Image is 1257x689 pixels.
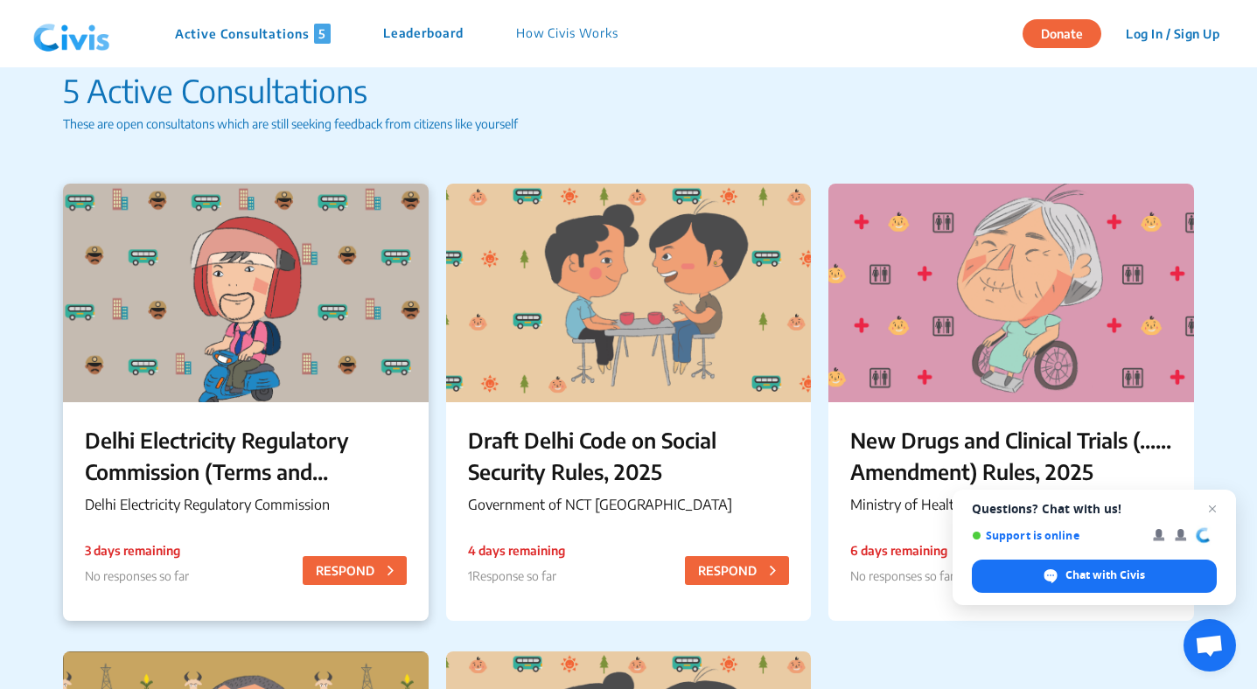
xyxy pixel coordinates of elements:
[63,67,1194,115] p: 5 Active Consultations
[314,24,331,44] span: 5
[472,568,556,583] span: Response so far
[516,24,618,44] p: How Civis Works
[685,556,789,585] button: RESPOND
[175,24,331,44] p: Active Consultations
[85,494,407,515] p: Delhi Electricity Regulatory Commission
[850,424,1172,487] p: New Drugs and Clinical Trials (...... Amendment) Rules, 2025
[85,568,189,583] span: No responses so far
[468,567,565,585] p: 1
[446,184,812,621] a: Draft Delhi Code on Social Security Rules, 2025Government of NCT [GEOGRAPHIC_DATA]4 days remainin...
[1023,19,1101,48] button: Donate
[468,424,790,487] p: Draft Delhi Code on Social Security Rules, 2025
[850,568,954,583] span: No responses so far
[85,541,189,560] p: 3 days remaining
[303,556,407,585] button: RESPOND
[63,184,429,621] a: Delhi Electricity Regulatory Commission (Terms and Conditions for Determination of Tariff) (Secon...
[850,541,954,560] p: 6 days remaining
[26,8,117,60] img: navlogo.png
[383,24,464,44] p: Leaderboard
[63,115,1194,133] p: These are open consultatons which are still seeking feedback from citizens like yourself
[972,502,1217,516] span: Questions? Chat with us!
[468,541,565,560] p: 4 days remaining
[1065,567,1145,583] span: Chat with Civis
[1114,20,1231,47] button: Log In / Sign Up
[468,494,790,515] p: Government of NCT [GEOGRAPHIC_DATA]
[850,494,1172,515] p: Ministry of Health and Family Welfare
[972,529,1141,542] span: Support is online
[972,560,1217,593] div: Chat with Civis
[828,184,1194,621] a: New Drugs and Clinical Trials (...... Amendment) Rules, 2025Ministry of Health and Family Welfare...
[1202,498,1223,519] span: Close chat
[85,424,407,487] p: Delhi Electricity Regulatory Commission (Terms and Conditions for Determination of Tariff) (Secon...
[1023,24,1114,41] a: Donate
[1184,619,1236,672] div: Open chat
